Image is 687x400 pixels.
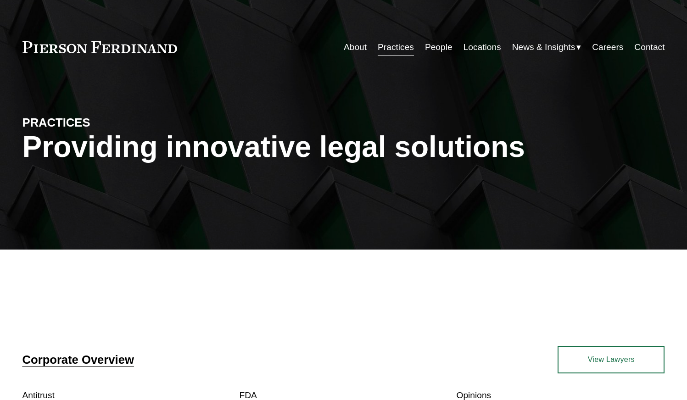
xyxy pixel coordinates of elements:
a: Contact [634,39,665,56]
a: View Lawyers [558,346,665,373]
a: Careers [592,39,623,56]
a: Practices [378,39,414,56]
a: Locations [464,39,501,56]
a: folder dropdown [512,39,581,56]
a: Opinions [456,390,491,400]
a: About [344,39,367,56]
h1: Providing innovative legal solutions [22,130,665,164]
a: FDA [240,390,257,400]
a: Corporate Overview [22,353,134,366]
a: People [425,39,452,56]
a: Antitrust [22,390,55,400]
h4: PRACTICES [22,115,183,130]
span: News & Insights [512,39,575,56]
